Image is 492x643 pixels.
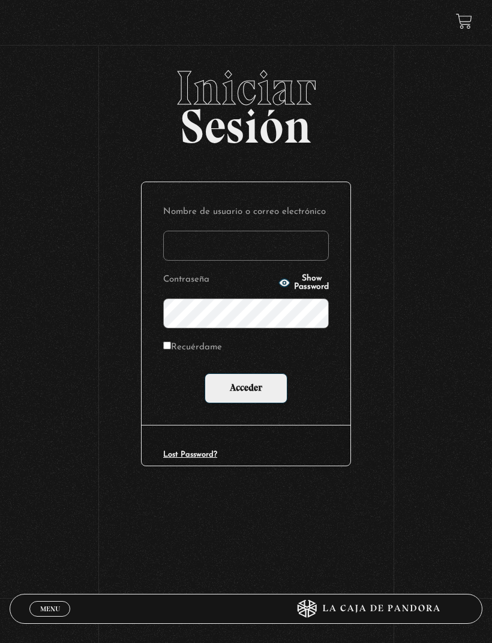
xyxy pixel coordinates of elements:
[163,339,222,357] label: Recuérdame
[163,342,171,349] input: Recuérdame
[40,605,60,612] span: Menu
[294,274,329,291] span: Show Password
[205,373,287,403] input: Acceder
[163,451,217,458] a: Lost Password?
[10,64,482,141] h2: Sesión
[10,64,482,112] span: Iniciar
[456,13,472,29] a: View your shopping cart
[278,274,329,291] button: Show Password
[36,615,64,624] span: Cerrar
[163,204,329,221] label: Nombre de usuario o correo electrónico
[163,271,275,289] label: Contraseña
